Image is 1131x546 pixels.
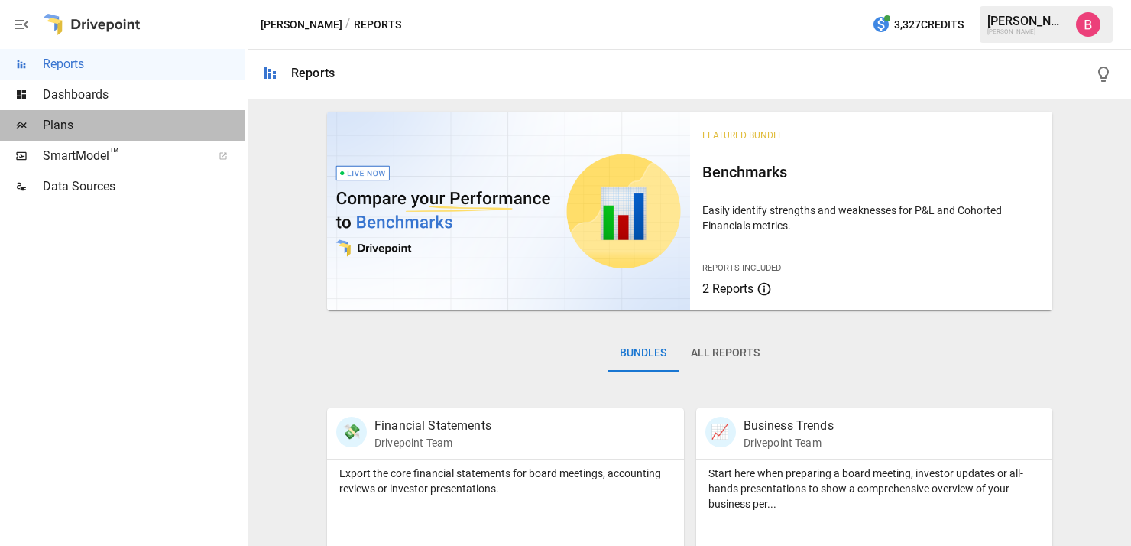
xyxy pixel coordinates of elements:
button: Bundles [608,335,679,372]
div: / [345,15,351,34]
div: Reports [291,66,335,80]
div: [PERSON_NAME] [987,14,1067,28]
button: 3,327Credits [866,11,970,39]
p: Start here when preparing a board meeting, investor updates or all-hands presentations to show a ... [708,466,1041,512]
span: 2 Reports [702,281,753,296]
p: Export the core financial statements for board meetings, accounting reviews or investor presentat... [339,466,672,496]
button: [PERSON_NAME] [261,15,342,34]
div: [PERSON_NAME] [987,28,1067,35]
img: video thumbnail [327,112,690,310]
span: Dashboards [43,86,245,104]
p: Financial Statements [374,417,491,435]
span: Reports [43,55,245,73]
div: 💸 [336,417,367,447]
p: Drivepoint Team [374,435,491,450]
span: SmartModel [43,147,202,165]
span: Featured Bundle [702,130,783,141]
p: Easily identify strengths and weaknesses for P&L and Cohorted Financials metrics. [702,203,1041,233]
h6: Benchmarks [702,160,1041,184]
img: Benny Fellows [1076,12,1100,37]
span: Plans [43,116,245,135]
span: Data Sources [43,177,245,196]
span: Reports Included [702,263,781,273]
div: 📈 [705,417,736,447]
p: Drivepoint Team [744,435,834,450]
button: All Reports [679,335,772,372]
p: Business Trends [744,417,834,435]
button: Benny Fellows [1067,3,1110,46]
span: 3,327 Credits [894,15,964,34]
span: ™ [109,145,120,164]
